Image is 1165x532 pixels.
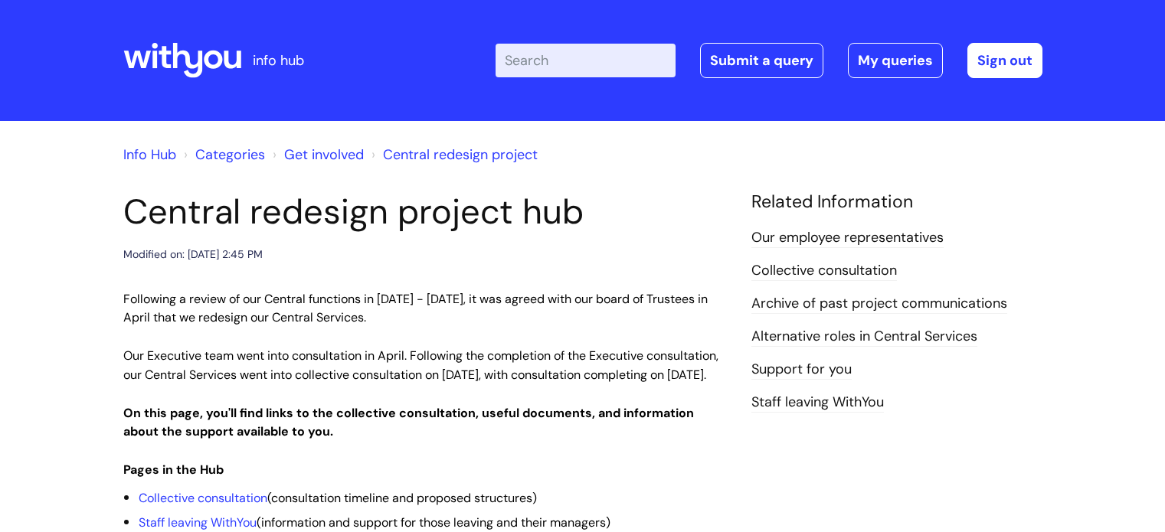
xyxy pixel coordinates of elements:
[751,294,1007,314] a: Archive of past project communications
[368,142,538,167] li: Central redesign project
[139,514,610,530] span: (information and support for those leaving and their managers)
[751,327,977,347] a: Alternative roles in Central Services
[123,145,176,164] a: Info Hub
[269,142,364,167] li: Get involved
[253,48,304,73] p: info hub
[123,245,263,264] div: Modified on: [DATE] 2:45 PM
[139,514,257,530] a: Staff leaving WithYou
[123,348,718,383] span: Our Executive team went into consultation in April. Following the completion of the Executive con...
[967,43,1042,78] a: Sign out
[383,145,538,164] a: Central redesign project
[751,393,884,413] a: Staff leaving WithYou
[139,490,537,506] span: (consultation timeline and proposed structures)
[180,142,265,167] li: Solution home
[123,291,708,326] span: Following a review of our Central functions in [DATE] - [DATE], it was agreed with our board of T...
[751,191,1042,213] h4: Related Information
[123,405,694,440] strong: On this page, you'll find links to the collective consultation, useful documents, and information...
[751,360,852,380] a: Support for you
[195,145,265,164] a: Categories
[496,44,676,77] input: Search
[700,43,823,78] a: Submit a query
[751,261,897,281] a: Collective consultation
[496,43,1042,78] div: | -
[751,228,944,248] a: Our employee representatives
[848,43,943,78] a: My queries
[123,191,728,233] h1: Central redesign project hub
[139,490,267,506] a: Collective consultation
[284,145,364,164] a: Get involved
[123,462,224,478] strong: Pages in the Hub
